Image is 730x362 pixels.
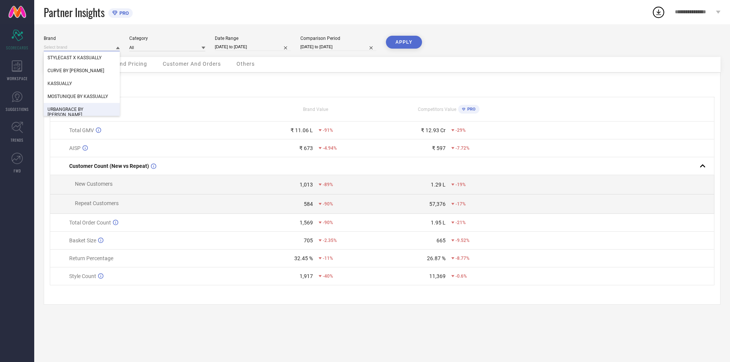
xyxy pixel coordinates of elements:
span: -0.6% [455,273,467,279]
span: PRO [465,107,476,112]
span: -7.72% [455,145,470,151]
span: -90% [323,201,333,207]
div: ₹ 12.93 Cr [421,127,446,133]
span: STYLECAST X KASSUALLY [48,55,102,60]
div: 57,376 [429,201,446,207]
span: Customer And Orders [163,61,221,67]
span: -91% [323,128,333,133]
span: FWD [14,168,21,174]
span: Partner Insights [44,5,105,20]
div: KASSUALLY [44,77,120,90]
div: 1,569 [300,220,313,226]
button: APPLY [386,36,422,49]
div: Open download list [652,5,665,19]
input: Select comparison period [300,43,376,51]
span: -21% [455,220,466,225]
div: 584 [304,201,313,207]
span: TRENDS [11,137,24,143]
div: ₹ 11.06 L [290,127,313,133]
span: Basket Size [69,237,96,243]
span: URBANGRACE BY [PERSON_NAME] [48,107,116,117]
span: -19% [455,182,466,187]
span: -8.77% [455,256,470,261]
span: -17% [455,201,466,207]
div: 1,917 [300,273,313,279]
span: MOSTUNIQUE BY KASSUALLY [48,94,108,99]
span: -90% [323,220,333,225]
span: Total GMV [69,127,94,133]
div: 11,369 [429,273,446,279]
span: SUGGESTIONS [6,106,29,112]
span: PRO [117,10,129,16]
input: Select brand [44,43,120,51]
span: CURVE BY [PERSON_NAME] [48,68,104,73]
span: -9.52% [455,238,470,243]
span: -11% [323,256,333,261]
div: 32.45 % [294,255,313,261]
div: ₹ 597 [432,145,446,151]
div: Comparison Period [300,36,376,41]
span: -2.35% [323,238,337,243]
span: AISP [69,145,81,151]
div: 665 [436,237,446,243]
span: Total Order Count [69,220,111,226]
input: Select date range [215,43,291,51]
div: MOSTUNIQUE BY KASSUALLY [44,90,120,103]
span: WORKSPACE [7,76,28,81]
div: STYLECAST X KASSUALLY [44,51,120,64]
div: 26.87 % [427,255,446,261]
div: CURVE BY KASSUALLY [44,64,120,77]
div: Metrics [50,78,714,87]
span: -89% [323,182,333,187]
div: 1.95 L [431,220,446,226]
span: -40% [323,273,333,279]
span: KASSUALLY [48,81,72,86]
div: Category [129,36,205,41]
span: -29% [455,128,466,133]
span: SCORECARDS [6,45,29,51]
span: Customer Count (New vs Repeat) [69,163,149,169]
div: Date Range [215,36,291,41]
div: 1,013 [300,182,313,188]
div: 705 [304,237,313,243]
span: Competitors Value [418,107,456,112]
span: Return Percentage [69,255,113,261]
span: Style Count [69,273,96,279]
div: ₹ 673 [299,145,313,151]
span: -4.94% [323,145,337,151]
div: Brand [44,36,120,41]
div: 1.29 L [431,182,446,188]
span: Repeat Customers [75,200,119,206]
span: New Customers [75,181,113,187]
span: Others [236,61,255,67]
div: URBANGRACE BY KASSUALLY [44,103,120,121]
span: Brand Value [303,107,328,112]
